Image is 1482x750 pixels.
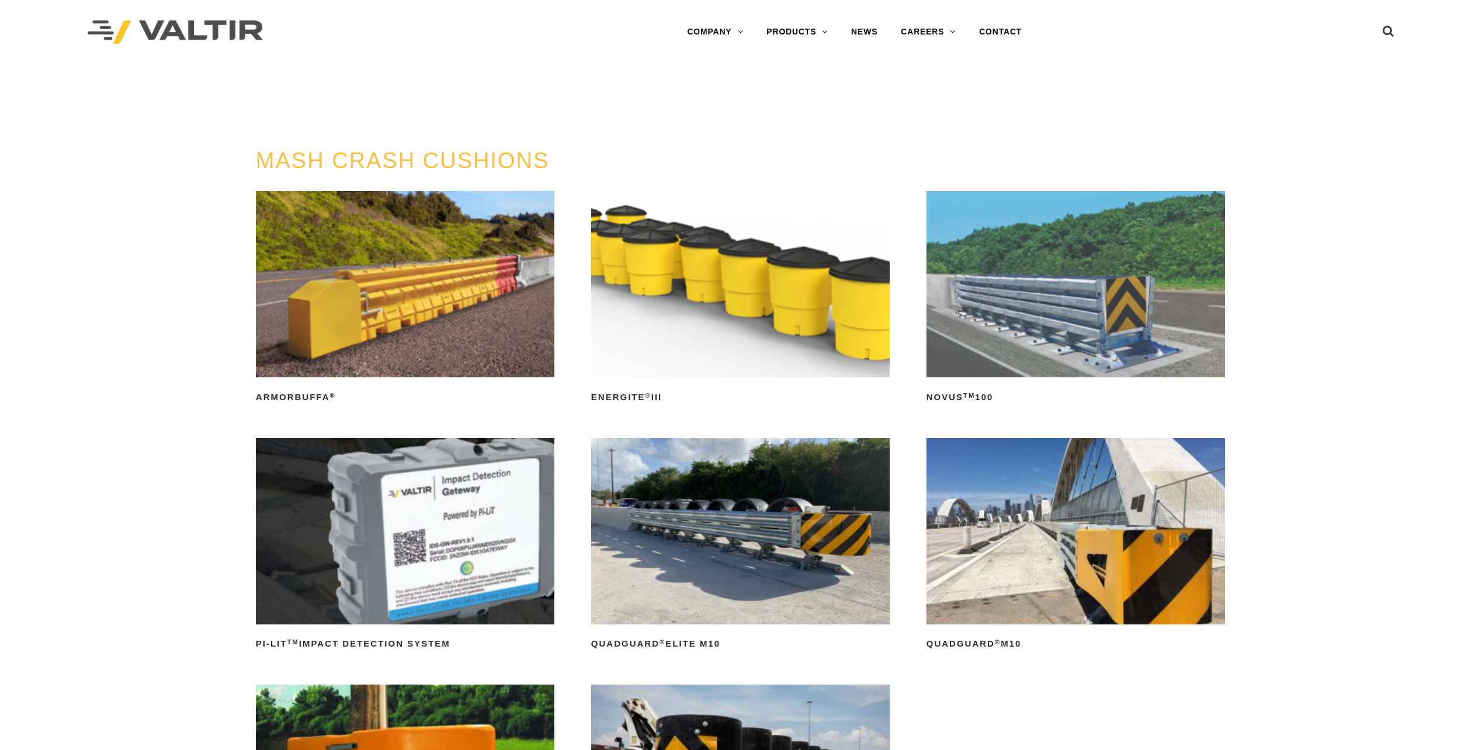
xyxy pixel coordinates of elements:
a: QuadGuard®Elite M10 [591,438,890,654]
h2: NOVUS 100 [926,388,1225,407]
a: MASH CRASH CUSHIONS [256,148,550,173]
a: ArmorBuffa® [256,191,554,407]
a: PI-LITTMImpact Detection System [256,438,554,654]
sup: TM [287,638,299,645]
h2: ENERGITE III [591,388,890,407]
img: Valtir [88,20,263,44]
h2: QuadGuard M10 [926,635,1225,654]
sup: TM [963,392,975,399]
a: QuadGuard®M10 [926,438,1225,654]
a: CONTACT [967,20,1033,44]
sup: ® [995,638,1001,645]
h2: PI-LIT Impact Detection System [256,635,554,654]
sup: ® [329,392,335,399]
a: NEWS [839,20,889,44]
h2: QuadGuard Elite M10 [591,635,890,654]
a: PRODUCTS [755,20,839,44]
h2: ArmorBuffa [256,388,554,407]
sup: ® [645,392,651,399]
sup: ® [660,638,665,645]
a: NOVUSTM100 [926,191,1225,407]
a: ENERGITE®III [591,191,890,407]
a: COMPANY [675,20,755,44]
a: CAREERS [889,20,967,44]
